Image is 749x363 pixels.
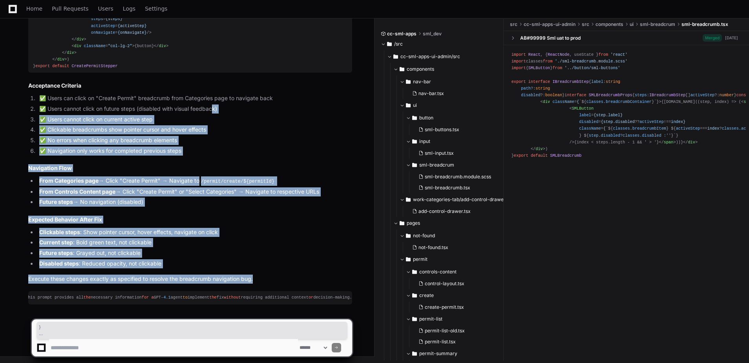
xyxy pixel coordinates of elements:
[39,324,345,337] span: } export default CreatePermitStepper Acceptance Criteria ✅ Users can click on "Create Permit" bre...
[406,231,411,240] svg: Directory
[548,52,569,57] span: ReactNode
[736,92,749,97] span: const
[683,139,698,144] span: </ >
[37,147,352,156] li: ✅ Navigation only works for completed previous steps
[425,304,464,310] span: create-permit.tsx
[720,92,734,97] span: number
[543,59,553,64] span: from
[639,119,664,124] span: activeStep
[512,66,526,70] span: import
[37,104,352,114] li: ✅ Users cannot click on future steps (disabled with visual feedback)
[406,255,411,264] svg: Directory
[413,79,431,85] span: nav-bar
[528,52,541,57] span: React
[37,136,352,145] li: ✅ No errors when clicking any breadcrumb elements
[393,217,506,229] button: pages
[91,16,103,21] span: steps
[572,106,594,111] span: SMLButton
[62,50,77,55] span: </ >
[688,139,695,144] span: div
[159,44,166,48] span: div
[52,57,67,62] span: </ >
[613,126,666,131] span: classes.breadcrumbItem
[418,90,444,97] span: nav-bar.tsx
[74,44,81,48] span: div
[106,16,122,21] span: {steps}
[635,92,647,97] span: steps
[387,31,417,37] span: cc-sml-apps
[524,21,575,27] span: cc-sml-apps-ui-admin
[550,153,581,158] span: SMLBreadcrumb
[142,295,149,300] span: for
[703,34,722,42] span: Merged
[412,291,417,300] svg: Directory
[419,269,457,275] span: controls-content
[412,113,417,123] svg: Directory
[154,44,168,48] span: </ >
[406,101,411,110] svg: Directory
[84,44,105,48] span: className
[37,187,352,196] li: → Click "Create Permit" or "Select Categories" → Navigate to respective URLs
[400,193,506,206] button: work-categories-tab/add-control-drawer
[52,6,88,11] span: Pull Requests
[406,112,506,124] button: button
[541,99,661,104] span: < = `${ }`}>
[400,218,404,228] svg: Directory
[39,188,115,195] strong: From Controls Content page
[415,278,501,289] button: control-layout.tsx
[610,52,627,57] span: 'react'
[406,266,506,278] button: controls-content
[413,256,427,262] span: permit
[37,94,352,103] li: ✅ Users can click on "Create Permit" breadcrumb from Categories page to navigate back
[419,115,433,121] span: button
[412,267,417,277] svg: Directory
[664,133,666,137] span: :
[407,66,434,72] span: components
[393,63,506,75] button: components
[224,295,241,300] span: without
[521,92,540,97] span: disabled
[577,99,579,104] span: {
[57,57,64,62] span: div
[640,21,675,27] span: sml-breadcrum
[406,159,506,171] button: sml-breadcrum
[564,92,586,97] span: interface
[419,162,454,168] span: sml-breadcrum
[394,41,403,47] span: /src
[406,135,506,148] button: input
[512,79,526,84] span: export
[425,126,459,133] span: sml-buttons.tsx
[37,125,352,134] li: ✅ Clickable breadcrumbs show pointer cursor and hover effects
[209,295,216,300] span: the
[123,6,135,11] span: Logs
[400,64,404,74] svg: Directory
[309,295,313,300] span: or
[681,21,728,27] span: sml-breadcrumb.tsx
[579,113,591,117] span: label
[387,50,504,63] button: cc-sml-apps-ui-admin/src
[409,206,501,217] button: add-control-drawer.tsx
[393,52,398,61] svg: Directory
[37,249,352,258] li: : Grayed out, not clickable
[52,64,69,68] span: default
[601,119,635,124] span: {step.disabled
[199,178,276,185] code: /permit/create/${permitId}
[39,198,73,205] strong: Future steps
[409,242,501,253] button: not-found.tsx
[37,176,352,186] li: → Click "Create Permit" → Navigate to
[413,196,506,203] span: work-categories-tab/add-control-drawer
[39,249,73,256] strong: Future steps
[77,37,84,42] span: div
[419,138,430,145] span: input
[28,216,352,224] h2: Expected Behavior After Fix
[151,295,153,300] span: a
[543,99,550,104] span: div
[552,99,574,104] span: className
[415,302,501,313] button: create-permit.tsx
[586,99,652,104] span: classes.breadcrumbContainer
[413,233,435,239] span: not-found
[39,239,73,246] strong: Current step
[72,37,86,42] span: </ >
[425,280,464,287] span: control-layout.tsx
[531,146,545,151] span: </ >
